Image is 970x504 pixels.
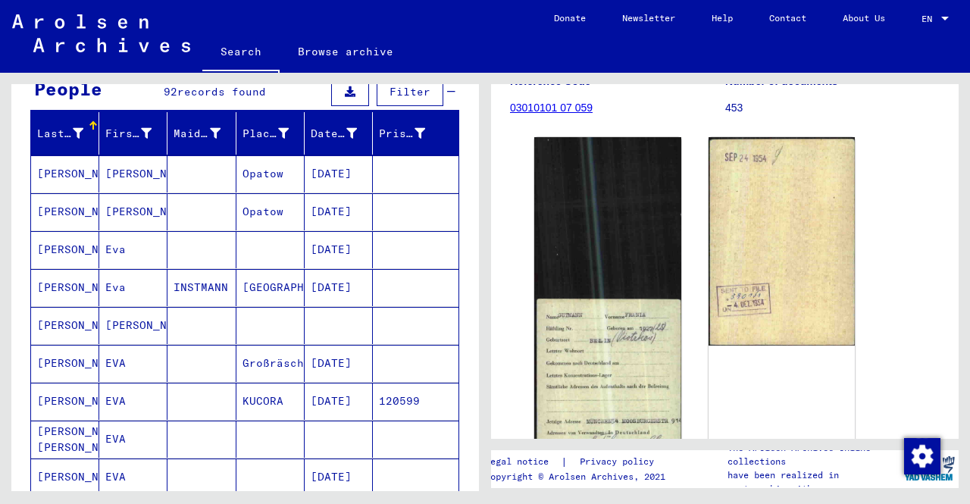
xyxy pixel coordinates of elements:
[37,126,83,142] div: Last Name
[379,121,444,146] div: Prisoner #
[236,345,305,382] mat-cell: Großräschen
[727,441,900,468] p: The Arolsen Archives online collections
[236,155,305,193] mat-cell: Opatow
[305,112,373,155] mat-header-cell: Date of Birth
[379,126,425,142] div: Prisoner #
[99,193,167,230] mat-cell: [PERSON_NAME]
[305,155,373,193] mat-cell: [DATE]
[31,155,99,193] mat-cell: [PERSON_NAME]
[236,112,305,155] mat-header-cell: Place of Birth
[373,112,458,155] mat-header-cell: Prisoner #
[280,33,411,70] a: Browse archive
[99,112,167,155] mat-header-cell: First Name
[305,193,373,230] mat-cell: [DATE]
[485,454,672,470] div: |
[99,307,167,344] mat-cell: [PERSON_NAME]
[485,454,561,470] a: Legal notice
[236,193,305,230] mat-cell: Opatow
[177,85,266,99] span: records found
[485,470,672,484] p: Copyright © Arolsen Archives, 2021
[534,137,681,500] img: 001.jpg
[12,14,190,52] img: Arolsen_neg.svg
[305,459,373,496] mat-cell: [DATE]
[305,231,373,268] mat-cell: [DATE]
[373,383,458,420] mat-cell: 120599
[568,454,672,470] a: Privacy policy
[99,459,167,496] mat-cell: EVA
[709,137,856,345] img: 002.jpg
[305,345,373,382] mat-cell: [DATE]
[174,121,239,146] div: Maiden Name
[99,269,167,306] mat-cell: Eva
[99,383,167,420] mat-cell: EVA
[99,231,167,268] mat-cell: Eva
[167,269,236,306] mat-cell: INSTMANN
[725,100,940,116] p: 453
[305,269,373,306] mat-cell: [DATE]
[390,85,430,99] span: Filter
[167,112,236,155] mat-header-cell: Maiden Name
[727,468,900,496] p: have been realized in partnership with
[31,112,99,155] mat-header-cell: Last Name
[202,33,280,73] a: Search
[37,121,102,146] div: Last Name
[904,438,940,474] img: Change consent
[99,421,167,458] mat-cell: EVA
[242,126,289,142] div: Place of Birth
[99,345,167,382] mat-cell: EVA
[236,269,305,306] mat-cell: [GEOGRAPHIC_DATA]
[305,383,373,420] mat-cell: [DATE]
[510,102,593,114] a: 03010101 07 059
[31,193,99,230] mat-cell: [PERSON_NAME]
[31,421,99,458] mat-cell: [PERSON_NAME] [PERSON_NAME]
[31,231,99,268] mat-cell: [PERSON_NAME]
[311,121,376,146] div: Date of Birth
[921,14,938,24] span: EN
[34,75,102,102] div: People
[31,383,99,420] mat-cell: [PERSON_NAME]
[105,121,171,146] div: First Name
[311,126,357,142] div: Date of Birth
[236,383,305,420] mat-cell: KUCORA
[105,126,152,142] div: First Name
[31,307,99,344] mat-cell: [PERSON_NAME]
[31,459,99,496] mat-cell: [PERSON_NAME]
[99,155,167,193] mat-cell: [PERSON_NAME]
[31,269,99,306] mat-cell: [PERSON_NAME]
[174,126,220,142] div: Maiden Name
[242,121,308,146] div: Place of Birth
[164,85,177,99] span: 92
[901,449,958,487] img: yv_logo.png
[377,77,443,106] button: Filter
[903,437,940,474] div: Change consent
[31,345,99,382] mat-cell: [PERSON_NAME]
